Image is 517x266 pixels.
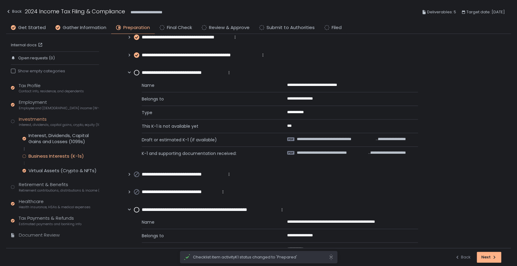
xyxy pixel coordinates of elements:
[19,82,84,94] div: Tax Profile
[142,219,273,225] span: Name
[19,89,84,94] span: Contact info, residence, and dependents
[28,133,99,145] div: Interest, Dividends, Capital Gains and Losses (1099s)
[142,137,273,143] span: Draft or estimated K-1 (if available)
[142,246,273,252] span: Type
[167,24,192,31] span: Final Check
[6,8,22,15] div: Back
[11,42,44,48] a: Internal docs
[6,7,22,17] button: Back
[19,232,60,239] div: Document Review
[19,205,91,209] span: Health insurance, HSAs & medical expenses
[481,255,497,260] div: Next
[28,168,97,174] div: Virtual Assets (Crypto & NFTs)
[466,8,505,16] span: Target date: [DATE]
[455,252,471,263] button: Back
[19,99,99,110] div: Employment
[19,188,99,193] span: Retirement contributions, distributions & income (1099-R, 5498)
[142,82,273,88] span: Name
[142,96,273,102] span: Belongs to
[19,181,99,193] div: Retirement & Benefits
[142,150,273,156] span: K-1 and supporting documentation received:
[267,24,315,31] span: Submit to Authorities
[19,116,99,127] div: Investments
[19,222,81,226] span: Estimated payments and banking info
[19,106,99,110] span: Employee and [DEMOGRAPHIC_DATA] income (W-2s)
[427,8,456,16] span: Deliverables: 5
[18,24,46,31] span: Get Started
[18,55,55,61] span: Open requests (0)
[63,24,106,31] span: Gather Information
[123,24,150,31] span: Preparation
[142,123,273,129] span: This K-1 is not available yet
[193,255,329,260] span: Checklist item activityK1 status changed to 'Prepared'
[455,255,471,260] div: Back
[19,123,99,127] span: Interest, dividends, capital gains, crypto, equity (1099s, K-1s)
[477,252,501,263] button: Next
[332,24,342,31] span: Filed
[142,233,273,239] span: Belongs to
[329,254,333,260] svg: close
[142,110,273,116] span: Type
[209,24,250,31] span: Review & Approve
[19,198,91,210] div: Healthcare
[19,215,81,226] div: Tax Payments & Refunds
[25,7,125,15] h1: 2024 Income Tax Filing & Compliance
[28,153,84,159] div: Business Interests (K-1s)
